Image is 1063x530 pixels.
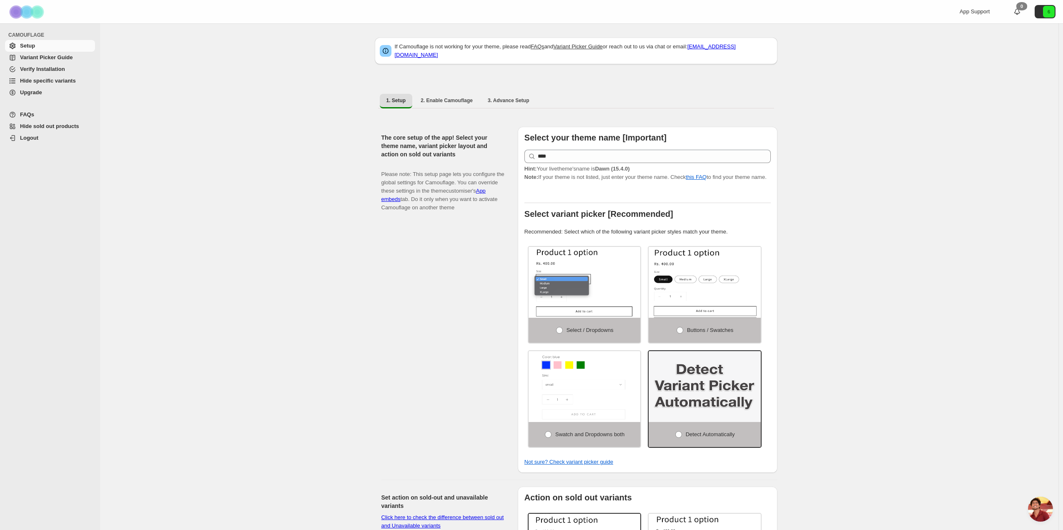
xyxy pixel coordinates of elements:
button: Avatar with initials 6 [1035,5,1055,18]
span: Select / Dropdowns [567,327,614,333]
p: Please note: This setup page lets you configure the global settings for Camouflage. You can overr... [381,162,504,212]
a: Click here to check the difference between sold out and Unavailable variants [381,514,504,529]
a: Hide sold out products [5,121,95,132]
span: Upgrade [20,89,42,95]
a: Upgrade [5,87,95,98]
h2: The core setup of the app! Select your theme name, variant picker layout and action on sold out v... [381,133,504,158]
div: 0 [1016,2,1027,10]
text: 6 [1048,9,1050,14]
span: Verify Installation [20,66,65,72]
span: App Support [960,8,990,15]
img: Camouflage [7,0,48,23]
p: If Camouflage is not working for your theme, please read and or reach out to us via chat or email: [395,43,772,59]
span: Setup [20,43,35,49]
span: Hide specific variants [20,78,76,84]
strong: Dawn (15.4.0) [595,166,629,172]
a: Variant Picker Guide [553,43,602,50]
b: Select your theme name [Important] [524,133,667,142]
span: 3. Advance Setup [488,97,529,104]
span: FAQs [20,111,34,118]
b: Action on sold out variants [524,493,632,502]
a: 0 [1013,8,1021,16]
span: Avatar with initials 6 [1043,6,1055,18]
span: Detect Automatically [686,431,735,437]
span: 2. Enable Camouflage [421,97,473,104]
a: Setup [5,40,95,52]
span: Buttons / Swatches [687,327,733,333]
a: Hide specific variants [5,75,95,87]
a: FAQs [531,43,544,50]
span: Your live theme's name is [524,166,630,172]
span: Hide sold out products [20,123,79,129]
span: Swatch and Dropdowns both [555,431,624,437]
span: Logout [20,135,38,141]
a: this FAQ [686,174,707,180]
img: Buttons / Swatches [649,247,761,318]
span: CAMOUFLAGE [8,32,96,38]
strong: Note: [524,174,538,180]
h2: Set action on sold-out and unavailable variants [381,493,504,510]
img: Select / Dropdowns [529,247,641,318]
span: 1. Setup [386,97,406,104]
p: Recommended: Select which of the following variant picker styles match your theme. [524,228,771,236]
a: Logout [5,132,95,144]
strong: Hint: [524,166,537,172]
a: FAQs [5,109,95,121]
img: Detect Automatically [649,351,761,422]
a: Not sure? Check variant picker guide [524,459,613,465]
div: Open chat [1028,497,1053,522]
span: Variant Picker Guide [20,54,73,60]
p: If your theme is not listed, just enter your theme name. Check to find your theme name. [524,165,771,181]
img: Swatch and Dropdowns both [529,351,641,422]
b: Select variant picker [Recommended] [524,209,673,219]
a: Variant Picker Guide [5,52,95,63]
a: Verify Installation [5,63,95,75]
